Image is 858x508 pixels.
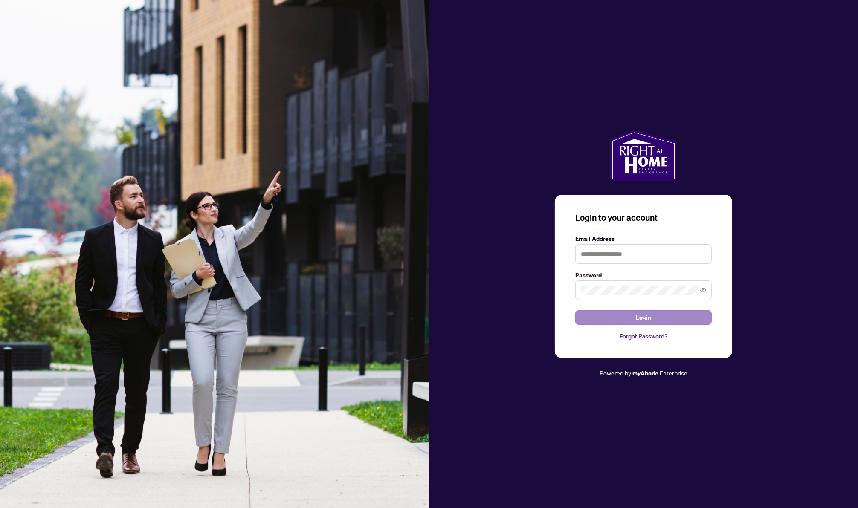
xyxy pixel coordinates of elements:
label: Password [575,271,712,280]
h3: Login to your account [575,212,712,224]
button: Login [575,310,712,325]
span: Login [636,311,651,324]
label: Email Address [575,234,712,243]
span: Powered by [600,369,631,377]
img: ma-logo [610,130,676,181]
a: myAbode [632,369,658,378]
span: eye-invisible [700,287,706,293]
span: Enterprise [660,369,687,377]
a: Forgot Password? [575,332,712,341]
